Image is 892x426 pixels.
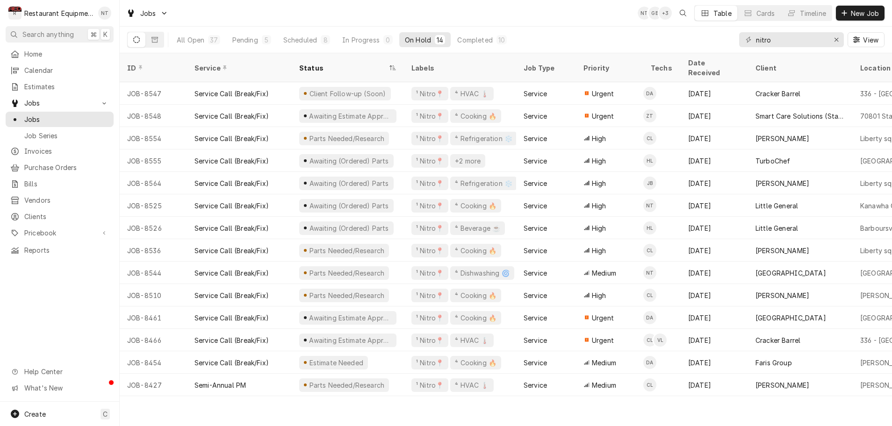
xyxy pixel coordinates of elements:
div: [PERSON_NAME] [755,291,809,300]
div: JOB-8555 [120,149,187,172]
div: ¹ Nitro📍 [415,313,445,323]
div: Semi-Annual PM [194,380,246,390]
span: What's New [24,383,108,393]
div: ⁴ HVAC 🌡️ [454,380,489,390]
div: Labels [411,63,509,73]
div: Priority [583,63,634,73]
div: ⁴ HVAC 🌡️ [454,335,489,345]
div: Service [524,268,547,278]
div: Dakota Arthur's Avatar [643,311,656,324]
a: Go to Jobs [6,95,114,111]
div: Timeline [800,8,826,18]
div: [DATE] [681,217,748,239]
div: Parts Needed/Research [308,380,385,390]
div: ⁴ Cooking 🔥 [454,291,497,300]
span: Reports [24,245,109,255]
span: Invoices [24,146,109,156]
div: Cole Livingston's Avatar [643,244,656,257]
div: JOB-8544 [120,262,187,284]
span: Purchase Orders [24,163,109,172]
div: Service Call (Break/Fix) [194,313,269,323]
div: Date Received [688,58,739,78]
div: Service [524,89,547,99]
span: High [592,246,606,256]
div: JOB-8525 [120,194,187,217]
div: Job Type [524,63,568,73]
div: ¹ Nitro📍 [415,178,445,188]
div: JOB-8461 [120,306,187,329]
div: DA [643,87,656,100]
div: [DATE] [681,149,748,172]
a: Estimates [6,79,114,94]
div: JOB-8547 [120,82,187,105]
div: Service Call (Break/Fix) [194,335,269,345]
button: Open search [676,6,691,21]
span: Estimates [24,82,109,92]
a: Go to Pricebook [6,225,114,241]
div: Cole Livingston's Avatar [643,334,656,347]
span: High [592,223,606,233]
span: Vendors [24,195,109,205]
a: Clients [6,209,114,224]
div: JOB-8548 [120,105,187,127]
div: ⁴ Cooking 🔥 [454,246,497,256]
div: Service [524,201,547,211]
a: Vendors [6,192,114,208]
button: Erase input [829,32,844,47]
div: Completed [457,35,492,45]
div: Service Call (Break/Fix) [194,291,269,300]
div: Awaiting (Ordered) Parts [308,201,389,211]
div: CL [643,244,656,257]
div: Service Call (Break/Fix) [194,268,269,278]
div: TurboChef [755,156,790,166]
div: In Progress [342,35,380,45]
div: [DATE] [681,239,748,262]
div: 0 [385,35,391,45]
div: Nick Tussey's Avatar [98,7,111,20]
div: 14 [437,35,443,45]
div: [DATE] [681,306,748,329]
div: Cracker Barrel [755,335,800,345]
div: ¹ Nitro📍 [415,291,445,300]
div: Cole Livingston's Avatar [643,378,656,391]
div: ¹ Nitro📍 [415,358,445,368]
button: Search anything⌘K [6,26,114,43]
div: [DATE] [681,82,748,105]
div: Service [524,246,547,256]
div: Dakota Arthur's Avatar [643,356,656,369]
div: Service [524,358,547,368]
span: View [861,35,880,45]
span: Urgent [592,89,614,99]
div: Parts Needed/Research [308,268,385,278]
div: ⁴ Cooking 🔥 [454,201,497,211]
div: [PERSON_NAME] [755,246,809,256]
span: Calendar [24,65,109,75]
span: ⌘ [90,29,97,39]
div: Estimate Needed [308,358,364,368]
div: ⁴ Beverage ☕ [454,223,501,233]
div: NT [638,7,651,20]
div: [DATE] [681,194,748,217]
span: K [103,29,108,39]
a: Calendar [6,63,114,78]
span: Pricebook [24,228,95,238]
div: ⁴ Cooking 🔥 [454,358,497,368]
span: Medium [592,380,616,390]
span: High [592,134,606,143]
div: Gary Beaver's Avatar [648,7,662,20]
div: ¹ Nitro📍 [415,201,445,211]
div: Service [194,63,282,73]
span: Search anything [22,29,74,39]
div: [DATE] [681,172,748,194]
div: Service Call (Break/Fix) [194,201,269,211]
div: Cards [756,8,775,18]
div: Table [713,8,732,18]
div: All Open [177,35,204,45]
div: [DATE] [681,329,748,351]
span: Jobs [24,98,95,108]
div: DA [643,356,656,369]
div: Parts Needed/Research [308,134,385,143]
div: JOB-8466 [120,329,187,351]
div: 8 [323,35,328,45]
div: Zack Tussey's Avatar [643,109,656,122]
